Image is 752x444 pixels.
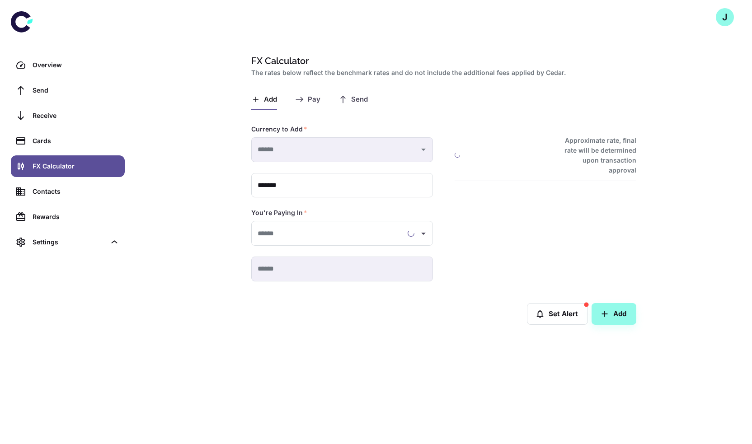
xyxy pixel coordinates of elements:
a: FX Calculator [11,155,125,177]
button: Open [417,227,430,240]
div: Contacts [33,187,119,196]
a: Rewards [11,206,125,228]
span: Add [264,95,277,104]
a: Receive [11,105,125,126]
div: FX Calculator [33,161,119,171]
a: Send [11,79,125,101]
button: Set Alert [527,303,588,325]
h6: Approximate rate, final rate will be determined upon transaction approval [555,136,636,175]
div: Settings [33,237,106,247]
a: Overview [11,54,125,76]
div: Cards [33,136,119,146]
h2: The rates below reflect the benchmark rates and do not include the additional fees applied by Cedar. [251,68,633,78]
span: Send [351,95,368,104]
h1: FX Calculator [251,54,633,68]
button: J [716,8,734,26]
a: Cards [11,130,125,152]
div: Settings [11,231,125,253]
a: Contacts [11,181,125,202]
div: Send [33,85,119,95]
span: Pay [308,95,320,104]
label: Currency to Add [251,125,307,134]
div: Overview [33,60,119,70]
div: Receive [33,111,119,121]
button: Add [592,303,636,325]
div: Rewards [33,212,119,222]
label: You're Paying In [251,208,307,217]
